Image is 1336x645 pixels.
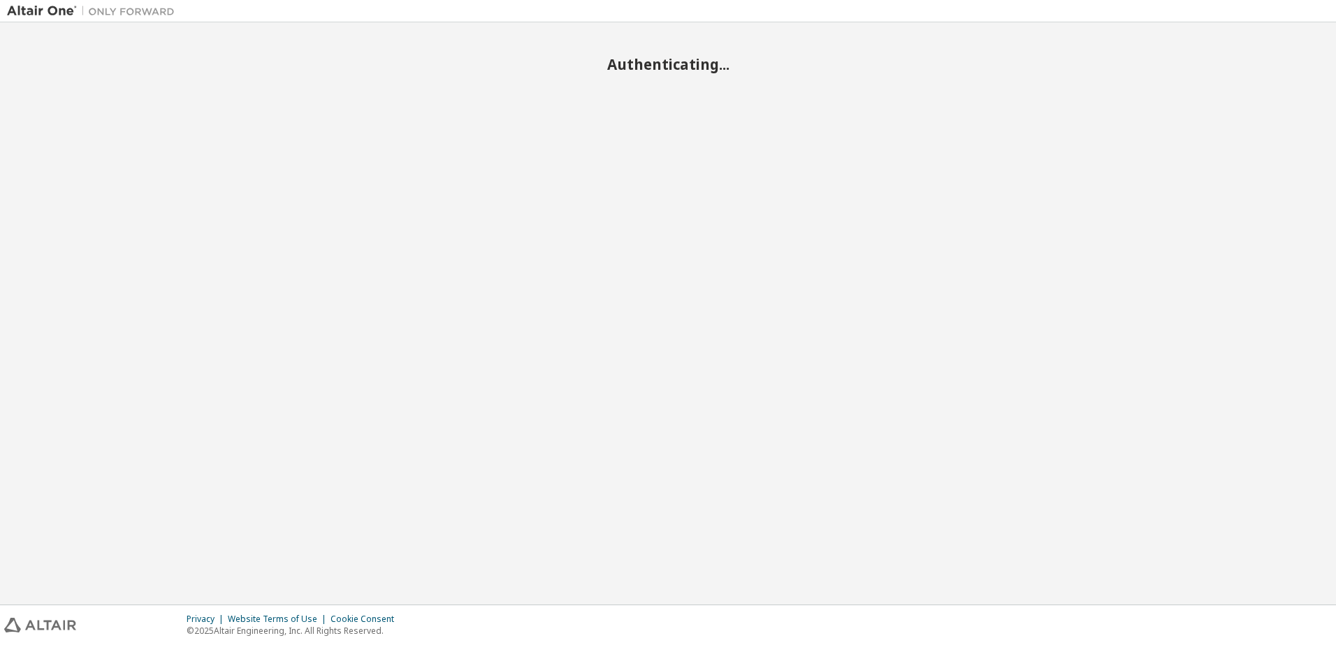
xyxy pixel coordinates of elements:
[187,614,228,625] div: Privacy
[187,625,402,637] p: © 2025 Altair Engineering, Inc. All Rights Reserved.
[7,55,1329,73] h2: Authenticating...
[228,614,331,625] div: Website Terms of Use
[7,4,182,18] img: Altair One
[331,614,402,625] div: Cookie Consent
[4,618,76,632] img: altair_logo.svg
